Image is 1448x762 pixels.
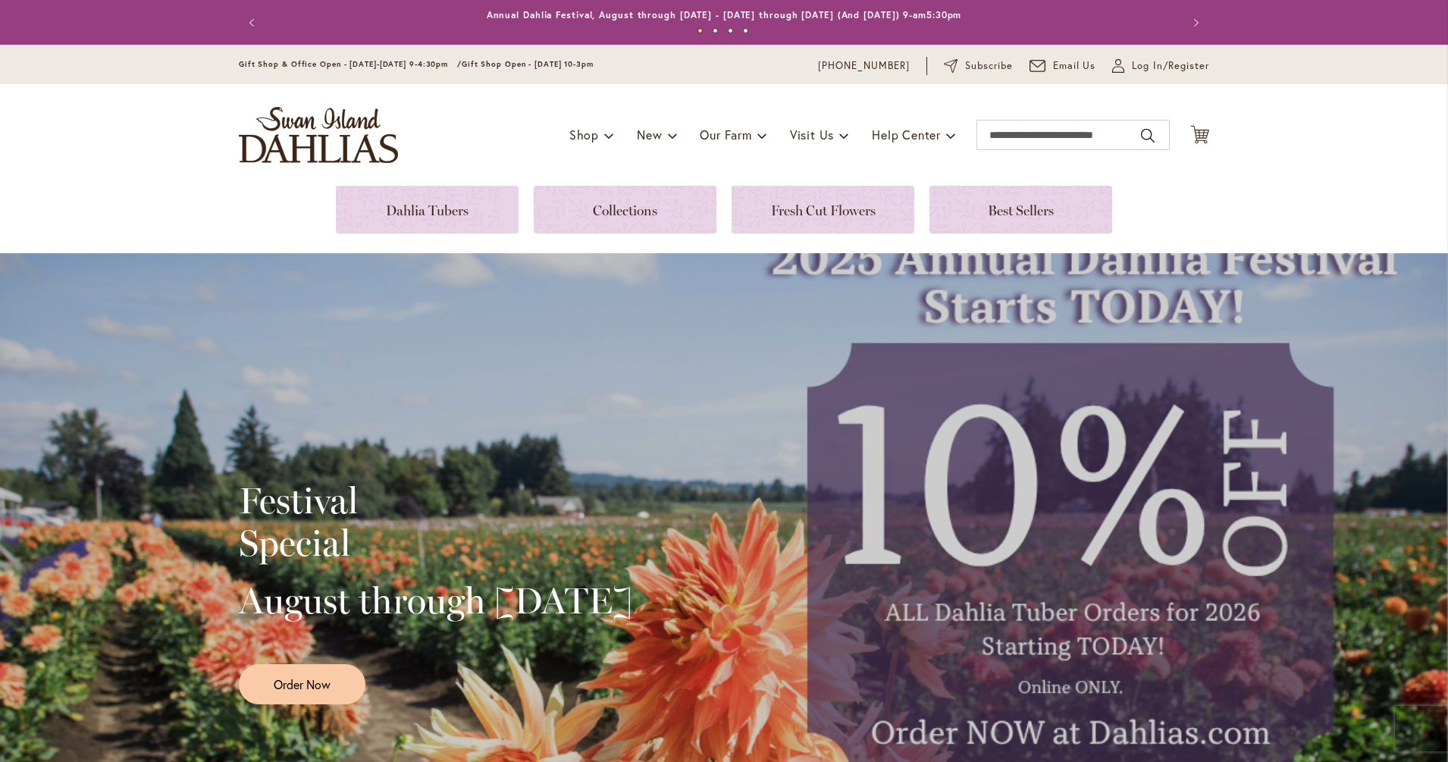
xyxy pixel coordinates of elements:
[1112,58,1209,74] a: Log In/Register
[697,28,703,33] button: 1 of 4
[1132,58,1209,74] span: Log In/Register
[569,127,599,143] span: Shop
[872,127,941,143] span: Help Center
[1030,58,1096,74] a: Email Us
[274,676,331,693] span: Order Now
[239,664,365,704] a: Order Now
[1053,58,1096,74] span: Email Us
[743,28,748,33] button: 4 of 4
[728,28,733,33] button: 3 of 4
[239,8,269,38] button: Previous
[965,58,1013,74] span: Subscribe
[944,58,1013,74] a: Subscribe
[700,127,751,143] span: Our Farm
[462,59,594,69] span: Gift Shop Open - [DATE] 10-3pm
[637,127,662,143] span: New
[713,28,718,33] button: 2 of 4
[487,9,962,20] a: Annual Dahlia Festival, August through [DATE] - [DATE] through [DATE] (And [DATE]) 9-am5:30pm
[1179,8,1209,38] button: Next
[790,127,834,143] span: Visit Us
[239,479,632,564] h2: Festival Special
[239,107,398,163] a: store logo
[239,579,632,622] h2: August through [DATE]
[818,58,910,74] a: [PHONE_NUMBER]
[239,59,462,69] span: Gift Shop & Office Open - [DATE]-[DATE] 9-4:30pm /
